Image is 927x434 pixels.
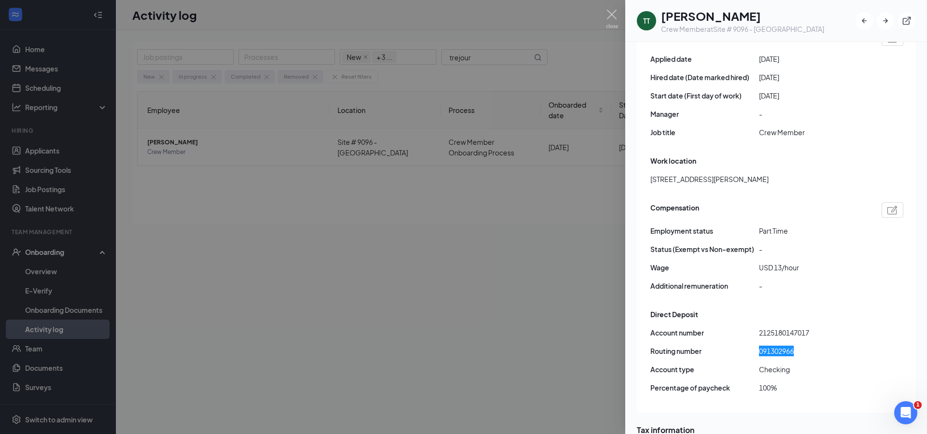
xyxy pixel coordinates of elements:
[859,16,869,26] svg: ArrowLeftNew
[650,54,759,64] span: Applied date
[759,327,868,338] span: 2125180147017
[643,16,650,26] div: TT
[894,401,917,424] iframe: Intercom live chat
[650,280,759,291] span: Additional remuneration
[650,382,759,393] span: Percentage of paycheck
[650,244,759,254] span: Status (Exempt vs Non-exempt)
[856,12,873,29] button: ArrowLeftNew
[661,8,824,24] h1: [PERSON_NAME]
[759,90,868,101] span: [DATE]
[650,225,759,236] span: Employment status
[650,90,759,101] span: Start date (First day of work)
[759,364,868,375] span: Checking
[759,262,868,273] span: USD 13/hour
[902,16,912,26] svg: ExternalLink
[877,12,894,29] button: ArrowRight
[898,12,915,29] button: ExternalLink
[650,127,759,138] span: Job title
[661,24,824,34] div: Crew Member at Site # 9096 - [GEOGRAPHIC_DATA]
[759,72,868,83] span: [DATE]
[650,202,699,218] span: Compensation
[759,244,868,254] span: -
[650,109,759,119] span: Manager
[759,280,868,291] span: -
[759,109,868,119] span: -
[759,54,868,64] span: [DATE]
[650,346,759,356] span: Routing number
[650,174,769,184] span: [STREET_ADDRESS][PERSON_NAME]
[759,346,868,356] span: 091302966
[881,16,890,26] svg: ArrowRight
[650,364,759,375] span: Account type
[914,401,922,409] span: 1
[650,327,759,338] span: Account number
[759,382,868,393] span: 100%
[650,72,759,83] span: Hired date (Date marked hired)
[650,155,696,166] span: Work location
[759,225,868,236] span: Part Time
[650,262,759,273] span: Wage
[759,127,868,138] span: Crew Member
[650,309,698,320] span: Direct Deposit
